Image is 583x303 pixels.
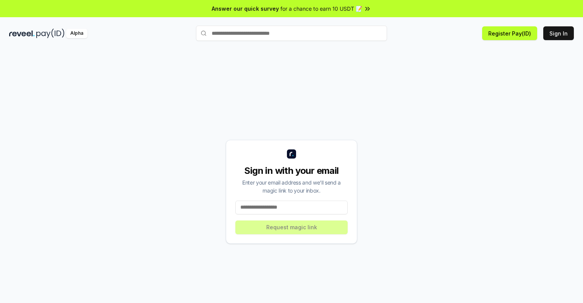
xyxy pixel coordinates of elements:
img: pay_id [36,29,65,38]
button: Register Pay(ID) [482,26,537,40]
span: for a chance to earn 10 USDT 📝 [280,5,362,13]
img: logo_small [287,149,296,159]
div: Enter your email address and we’ll send a magic link to your inbox. [235,178,348,194]
div: Alpha [66,29,87,38]
button: Sign In [543,26,574,40]
div: Sign in with your email [235,165,348,177]
img: reveel_dark [9,29,35,38]
span: Answer our quick survey [212,5,279,13]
